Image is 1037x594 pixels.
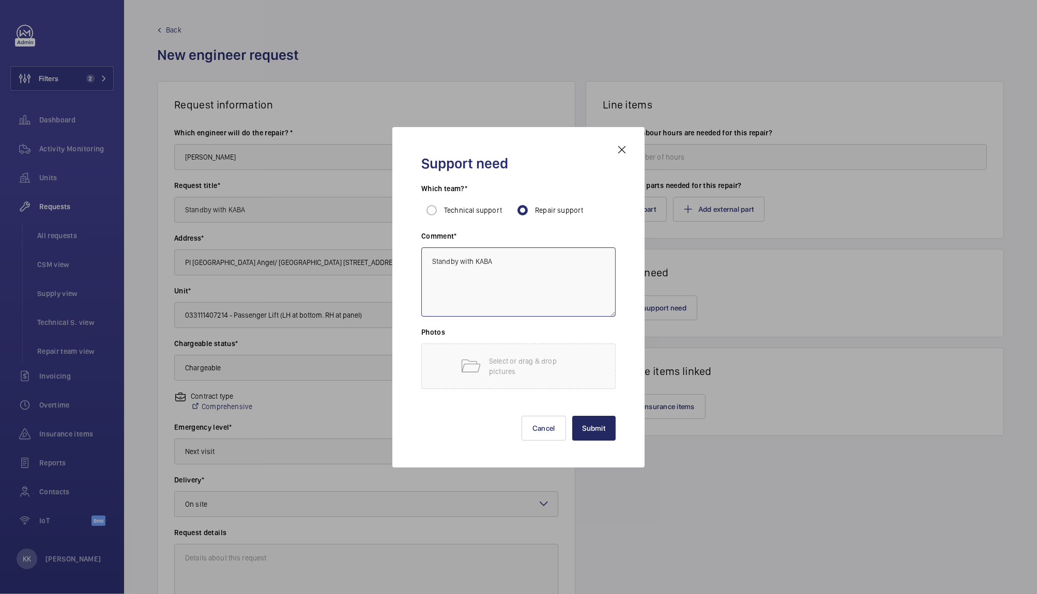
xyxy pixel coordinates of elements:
[572,416,616,441] button: Submit
[535,206,584,214] span: Repair support
[444,206,502,214] span: Technical support
[421,183,616,200] h3: Which team?*
[421,327,616,343] h3: Photos
[522,416,566,441] button: Cancel
[489,356,577,377] p: Select or drag & drop pictures
[421,154,616,173] h2: Support need
[421,231,616,247] h3: Comment*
